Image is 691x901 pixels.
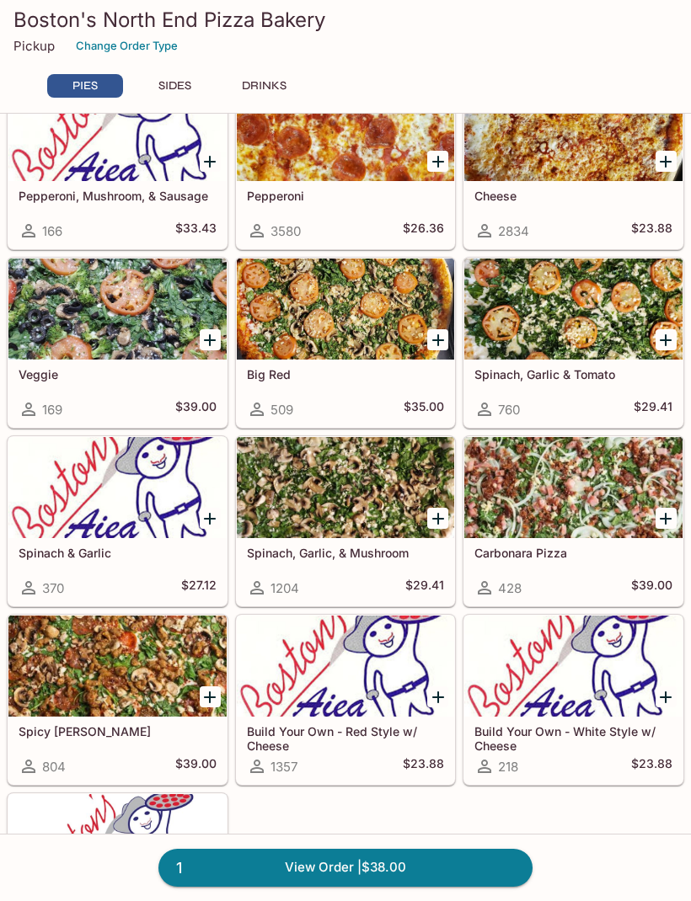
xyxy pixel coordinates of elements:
[175,221,217,241] h5: $33.43
[634,399,672,419] h5: $29.41
[498,402,520,418] span: 760
[403,221,444,241] h5: $26.36
[181,578,217,598] h5: $27.12
[474,724,672,752] h5: Build Your Own - White Style w/ Cheese
[13,38,55,54] p: Pickup
[158,849,533,886] a: 1View Order |$38.00
[271,402,293,418] span: 509
[42,402,62,418] span: 169
[237,437,455,538] div: Spinach, Garlic, & Mushroom
[137,74,212,98] button: SIDES
[464,616,683,717] div: Build Your Own - White Style w/ Cheese
[236,436,456,606] a: Spinach, Garlic, & Mushroom1204$29.41
[405,578,444,598] h5: $29.41
[8,259,227,360] div: Veggie
[656,508,677,529] button: Add Carbonara Pizza
[166,856,192,880] span: 1
[42,223,62,239] span: 166
[656,151,677,172] button: Add Cheese
[8,615,228,785] a: Spicy [PERSON_NAME]804$39.00
[8,794,227,895] div: Daily Specials 1/2 & 1/2 Combo
[200,329,221,350] button: Add Veggie
[237,259,455,360] div: Big Red
[236,79,456,249] a: Pepperoni3580$26.36
[200,686,221,707] button: Add Spicy Jenny
[463,615,683,785] a: Build Your Own - White Style w/ Cheese218$23.88
[271,580,299,596] span: 1204
[237,80,455,181] div: Pepperoni
[42,759,66,775] span: 804
[200,508,221,529] button: Add Spinach & Garlic
[427,151,448,172] button: Add Pepperoni
[19,546,217,560] h5: Spinach & Garlic
[631,221,672,241] h5: $23.88
[19,724,217,738] h5: Spicy [PERSON_NAME]
[19,367,217,381] h5: Veggie
[403,756,444,776] h5: $23.88
[237,616,455,717] div: Build Your Own - Red Style w/ Cheese
[8,80,227,181] div: Pepperoni, Mushroom, & Sausage
[42,580,64,596] span: 370
[631,578,672,598] h5: $39.00
[68,33,185,59] button: Change Order Type
[464,259,683,360] div: Spinach, Garlic & Tomato
[8,616,227,717] div: Spicy Jenny
[8,436,228,606] a: Spinach & Garlic370$27.12
[656,686,677,707] button: Add Build Your Own - White Style w/ Cheese
[474,189,672,203] h5: Cheese
[247,724,445,752] h5: Build Your Own - Red Style w/ Cheese
[474,367,672,381] h5: Spinach, Garlic & Tomato
[8,437,227,538] div: Spinach & Garlic
[226,74,302,98] button: DRINKS
[498,223,529,239] span: 2834
[427,508,448,529] button: Add Spinach, Garlic, & Mushroom
[463,436,683,606] a: Carbonara Pizza428$39.00
[427,686,448,707] button: Add Build Your Own - Red Style w/ Cheese
[8,258,228,428] a: Veggie169$39.00
[498,580,522,596] span: 428
[247,189,445,203] h5: Pepperoni
[175,399,217,419] h5: $39.00
[19,189,217,203] h5: Pepperoni, Mushroom, & Sausage
[464,437,683,538] div: Carbonara Pizza
[474,546,672,560] h5: Carbonara Pizza
[631,756,672,776] h5: $23.88
[200,151,221,172] button: Add Pepperoni, Mushroom, & Sausage
[175,756,217,776] h5: $39.00
[463,258,683,428] a: Spinach, Garlic & Tomato760$29.41
[247,546,445,560] h5: Spinach, Garlic, & Mushroom
[47,74,123,98] button: PIES
[271,223,301,239] span: 3580
[498,759,518,775] span: 218
[236,615,456,785] a: Build Your Own - Red Style w/ Cheese1357$23.88
[13,7,678,33] h3: Boston's North End Pizza Bakery
[427,329,448,350] button: Add Big Red
[404,399,444,419] h5: $35.00
[236,258,456,428] a: Big Red509$35.00
[271,759,297,775] span: 1357
[464,80,683,181] div: Cheese
[656,329,677,350] button: Add Spinach, Garlic & Tomato
[8,79,228,249] a: Pepperoni, Mushroom, & Sausage166$33.43
[247,367,445,381] h5: Big Red
[463,79,683,249] a: Cheese2834$23.88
